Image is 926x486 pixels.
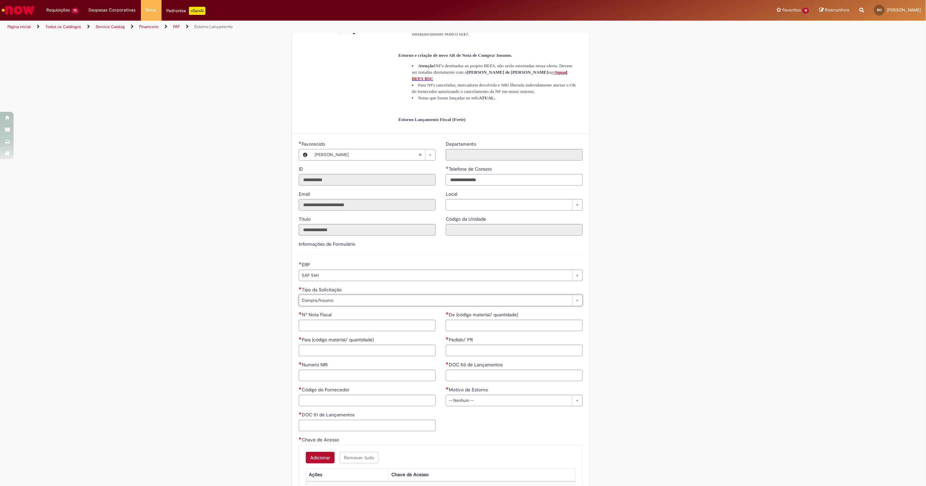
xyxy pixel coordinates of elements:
[299,191,311,197] label: Somente leitura - Email
[412,82,578,95] li: Para NFs canceladas, mercadoria devolvida e NRI liberada indevidamente anexar o OK do fornecedor ...
[446,387,449,390] span: Necessários
[311,149,435,160] a: [PERSON_NAME]Limpar campo Favorecido
[446,362,449,365] span: Necessários
[449,387,489,393] span: Motivo de Estorno
[819,7,849,14] a: Rascunhos
[5,21,612,33] ul: Trilhas de página
[194,24,233,29] a: Estorno Lançamento
[398,117,466,122] span: Estorno Lançamento Fiscal (Frete)
[479,95,495,100] strong: ATUAL.
[446,174,583,186] input: Telefone de Contato
[167,7,205,15] div: Padroniza
[412,63,572,75] span: NF's destinadas ao projeto BEES, não serão estornadas nessa oferta. Devem ser tratadas diretament...
[302,312,333,318] span: Nº Nota Fiscal
[825,7,849,13] span: Rascunhos
[139,24,159,29] a: Financeiro
[449,362,504,368] span: DOC 50 de Lançamentos
[446,149,583,161] input: Departamento
[299,287,302,290] span: Obrigatório Preenchido
[467,70,549,75] strong: [PERSON_NAME] de [PERSON_NAME]
[299,149,311,160] button: Favorecido, Visualizar este registro Rafaela de Oliveira
[306,452,335,463] button: Add a row for Chave de Acesso
[189,7,205,15] p: +GenAi
[299,174,436,186] input: ID
[446,191,459,197] span: Local
[299,370,436,381] input: Numero NRI
[412,95,578,101] li: Notas que foram lançadas no mês
[446,337,449,340] span: Necessários
[302,262,312,268] span: ERP
[299,437,302,440] span: Necessários
[446,199,583,211] a: Limpar campo Local
[449,395,569,406] span: -- Nenhum --
[446,216,487,222] label: Somente leitura - Código da Unidade
[449,337,474,343] span: Pedido/ PR
[7,24,31,29] a: Página inicial
[1,3,35,17] img: ServiceNow
[877,8,882,12] span: RO
[446,320,583,331] input: De (código material/ quantidade)
[89,7,136,14] span: Despesas Corporativas
[302,362,329,368] span: Numero NRI
[446,370,583,381] input: DOC 50 de Lançamentos
[299,216,312,222] label: Somente leitura - Título
[315,149,418,160] span: [PERSON_NAME]
[302,337,375,343] span: Para (código material/ quantidade)
[446,224,583,236] input: Código da Unidade
[446,141,478,147] label: Somente leitura - Departamento
[299,345,436,356] input: Para (código material/ quantidade)
[802,8,809,14] span: 15
[299,312,302,315] span: Necessários
[299,166,304,172] label: Somente leitura - ID
[415,149,425,160] abbr: Limpar campo Favorecido
[299,337,302,340] span: Necessários
[424,76,433,81] span: BSC
[446,312,449,315] span: Necessários
[299,420,436,431] input: DOC 51 de Lançamentos
[464,31,469,37] strong: 17.
[302,387,351,393] span: Código do Fornecedor
[299,412,302,415] span: Necessários
[449,166,493,172] span: Telefone de Contato
[302,437,340,443] span: Chave de Acesso
[146,7,156,14] span: More
[299,262,302,265] span: Obrigatório Preenchido
[418,63,435,68] strong: Atenção!
[299,141,302,144] span: Obrigatório Preenchido
[887,7,921,13] span: [PERSON_NAME]
[299,395,436,406] input: Código do Fornecedor
[302,412,356,418] span: DOC 51 de Lançamentos
[398,53,512,58] span: Estorno e criação de novo AR de Nota de Compra/ Insumo.
[302,287,343,293] span: Tipo da Solicitação
[446,345,583,356] input: Pedido/ PR
[96,24,125,29] a: Service Catalog
[299,241,355,247] label: Informações de Formulário
[71,8,79,14] span: 72
[388,469,575,481] th: Chave de Acesso
[302,141,326,147] span: Necessários - Favorecido
[417,31,422,37] strong: 51
[302,270,569,281] span: SAP S4H
[299,387,302,390] span: Necessários
[449,312,519,318] span: De (código material/ quantidade)
[173,24,180,29] a: PAF
[446,166,449,169] span: Obrigatório Preenchido
[299,362,302,365] span: Necessários
[299,320,436,331] input: Nº Nota Fiscal
[306,469,388,481] th: Ações
[45,24,81,29] a: Todos os Catálogos
[299,199,436,211] input: Email
[302,295,569,306] span: Compra/Insumo
[46,7,70,14] span: Requisições
[299,224,436,236] input: Título
[782,7,801,14] span: Favoritos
